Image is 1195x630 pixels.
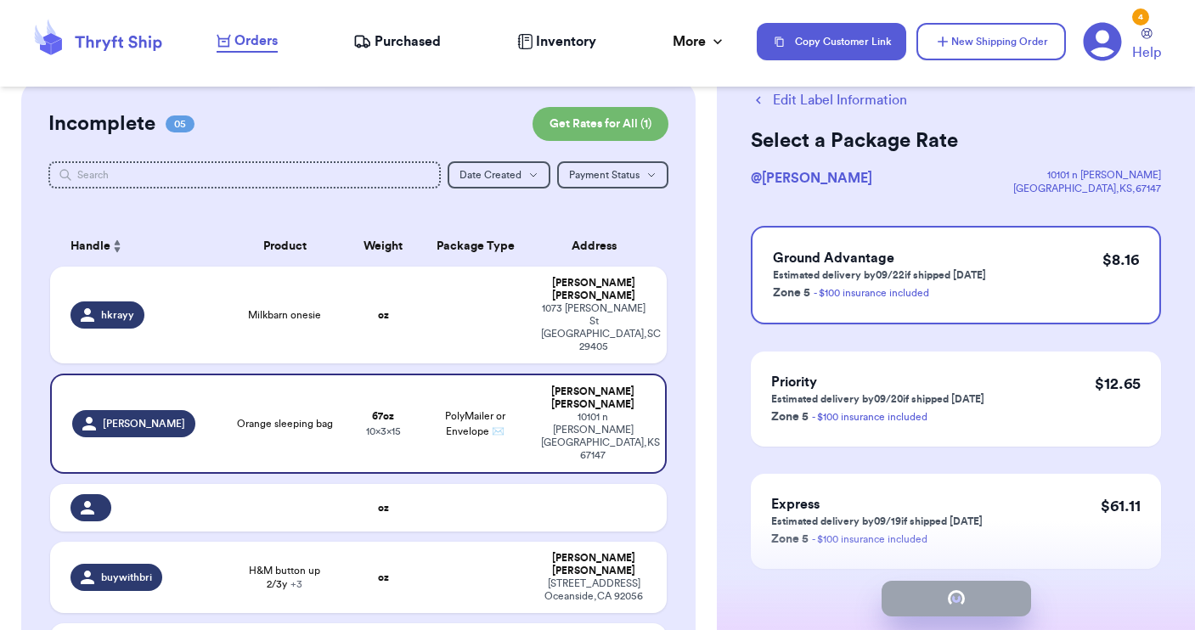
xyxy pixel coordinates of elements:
[101,308,134,322] span: hkrayy
[557,161,668,188] button: Payment Status
[773,287,810,299] span: Zone 5
[771,498,820,511] span: Express
[223,226,346,267] th: Product
[290,579,302,589] span: + 3
[773,268,986,282] p: Estimated delivery by 09/22 if shipped [DATE]
[366,426,401,436] span: 10 x 3 x 15
[1013,168,1161,182] div: 10101 n [PERSON_NAME]
[814,288,929,298] a: - $100 insurance included
[1132,8,1149,25] div: 4
[916,23,1066,60] button: New Shipping Order
[812,412,927,422] a: - $100 insurance included
[751,127,1161,155] h2: Select a Package Rate
[448,161,550,188] button: Date Created
[459,170,521,180] span: Date Created
[372,411,394,421] strong: 67 oz
[1132,42,1161,63] span: Help
[533,107,668,141] button: Get Rates for All (1)
[771,515,983,528] p: Estimated delivery by 09/19 if shipped [DATE]
[347,226,420,267] th: Weight
[673,31,726,52] div: More
[541,385,645,411] div: [PERSON_NAME] [PERSON_NAME]
[378,572,389,582] strong: oz
[217,31,278,53] a: Orders
[110,236,124,256] button: Sort ascending
[541,552,646,577] div: [PERSON_NAME] [PERSON_NAME]
[48,110,155,138] h2: Incomplete
[757,23,906,60] button: Copy Customer Link
[1132,28,1161,63] a: Help
[375,31,441,52] span: Purchased
[445,411,505,436] span: PolyMailer or Envelope ✉️
[353,31,441,52] a: Purchased
[101,571,152,584] span: buywithbri
[166,115,194,132] span: 05
[536,31,596,52] span: Inventory
[48,161,441,188] input: Search
[234,31,278,51] span: Orders
[771,392,984,406] p: Estimated delivery by 09/20 if shipped [DATE]
[1102,248,1139,272] p: $ 8.16
[1083,22,1122,61] a: 4
[233,564,335,591] span: H&M button up 2/3y
[237,417,333,430] span: Orange sleeping bag
[773,251,894,265] span: Ground Advantage
[1095,372,1141,396] p: $ 12.65
[771,411,809,423] span: Zone 5
[378,503,389,513] strong: oz
[541,411,645,462] div: 10101 n [PERSON_NAME] [GEOGRAPHIC_DATA] , KS 67147
[541,277,646,302] div: [PERSON_NAME] [PERSON_NAME]
[751,90,907,110] button: Edit Label Information
[771,533,809,545] span: Zone 5
[1013,182,1161,195] div: [GEOGRAPHIC_DATA] , KS , 67147
[103,417,185,430] span: [PERSON_NAME]
[751,172,872,185] span: @ [PERSON_NAME]
[771,375,817,389] span: Priority
[531,226,667,267] th: Address
[420,226,532,267] th: Package Type
[541,302,646,353] div: 1073 [PERSON_NAME] St [GEOGRAPHIC_DATA] , SC 29405
[1101,494,1141,518] p: $ 61.11
[248,308,321,322] span: Milkbarn onesie
[541,577,646,603] div: [STREET_ADDRESS] Oceanside , CA 92056
[812,534,927,544] a: - $100 insurance included
[378,310,389,320] strong: oz
[70,238,110,256] span: Handle
[569,170,640,180] span: Payment Status
[517,31,596,52] a: Inventory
